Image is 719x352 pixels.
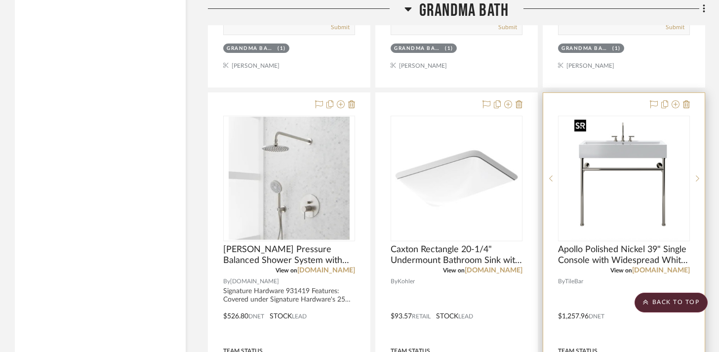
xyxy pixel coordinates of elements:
[297,267,355,274] a: [DOMAIN_NAME]
[561,45,610,52] div: Grandma Bath
[610,267,632,273] span: View on
[666,23,684,32] button: Submit
[570,117,678,240] img: Apollo Polished Nickel 39" Single Console with Widespread White Ceramic Top
[230,277,279,286] span: [DOMAIN_NAME]
[331,23,350,32] button: Submit
[278,45,286,52] div: (1)
[558,244,690,266] span: Apollo Polished Nickel 39" Single Console with Widespread White Ceramic Top
[394,45,442,52] div: Grandma Bath
[391,277,398,286] span: By
[565,277,583,286] span: TileBar
[229,117,350,240] img: Lattimore Pressure Balanced Shower System with Rainfall Shower Head and Hand Shower - Rough-In Va...
[391,116,522,241] div: 0
[498,23,517,32] button: Submit
[227,45,275,52] div: Grandma Bath
[391,244,522,266] span: Caxton Rectangle 20-1/4" Undermount Bathroom Sink with Overflow
[635,293,708,312] scroll-to-top-button: BACK TO TOP
[398,277,415,286] span: Kohler
[465,267,522,274] a: [DOMAIN_NAME]
[445,45,453,52] div: (1)
[632,267,690,274] a: [DOMAIN_NAME]
[276,267,297,273] span: View on
[395,117,519,240] img: Caxton Rectangle 20-1/4" Undermount Bathroom Sink with Overflow
[223,277,230,286] span: By
[443,267,465,273] span: View on
[223,244,355,266] span: [PERSON_NAME] Pressure Balanced Shower System with Rainfall Shower Head and Hand Shower - Rough-I...
[558,277,565,286] span: By
[559,116,689,241] div: 0
[612,45,621,52] div: (1)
